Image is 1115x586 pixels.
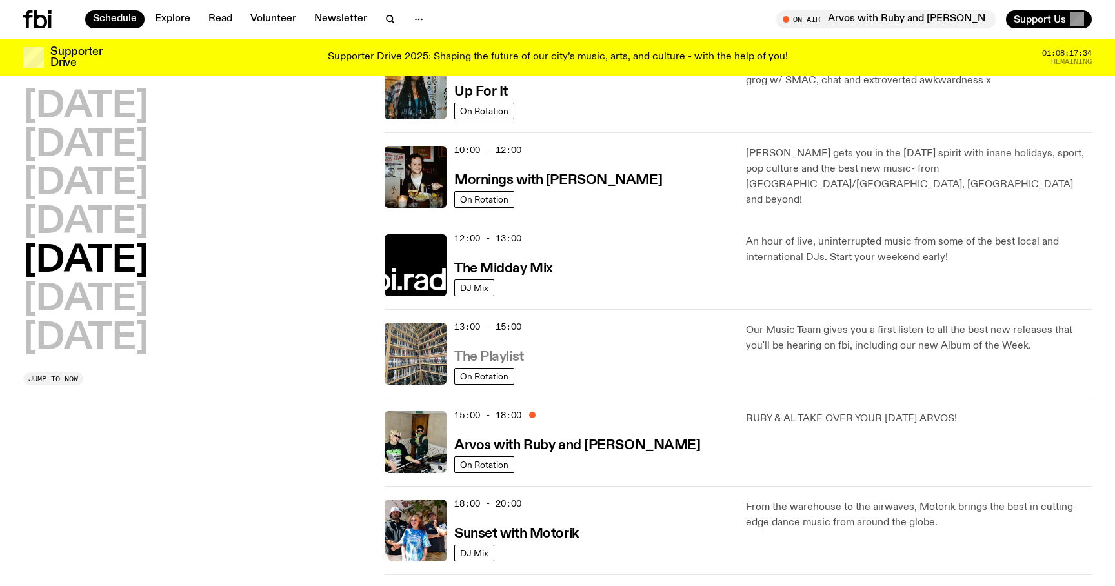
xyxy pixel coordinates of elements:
a: DJ Mix [454,279,494,296]
img: Sam blankly stares at the camera, brightly lit by a camera flash wearing a hat collared shirt and... [385,146,447,208]
h3: Up For It [454,85,508,99]
button: [DATE] [23,321,148,357]
a: On Rotation [454,456,514,473]
span: DJ Mix [460,283,488,292]
button: [DATE] [23,89,148,125]
span: Support Us [1014,14,1066,25]
a: Explore [147,10,198,28]
a: On Rotation [454,103,514,119]
a: Up For It [454,83,508,99]
img: Andrew, Reenie, and Pat stand in a row, smiling at the camera, in dappled light with a vine leafe... [385,500,447,561]
a: Mornings with [PERSON_NAME] [454,171,662,187]
span: On Rotation [460,106,508,116]
p: [PERSON_NAME] gets you in the [DATE] spirit with inane holidays, sport, pop culture and the best ... [746,146,1092,208]
a: Volunteer [243,10,304,28]
span: 15:00 - 18:00 [454,409,521,421]
span: 12:00 - 13:00 [454,232,521,245]
a: The Playlist [454,348,524,364]
span: 18:00 - 20:00 [454,498,521,510]
span: Remaining [1051,58,1092,65]
span: DJ Mix [460,548,488,558]
a: Sunset with Motorik [454,525,579,541]
a: Arvos with Ruby and [PERSON_NAME] [454,436,700,452]
p: An hour of live, uninterrupted music from some of the best local and international DJs. Start you... [746,234,1092,265]
a: On Rotation [454,191,514,208]
button: On AirArvos with Ruby and [PERSON_NAME] [776,10,996,28]
button: [DATE] [23,167,148,203]
a: Read [201,10,240,28]
p: Our Music Team gives you a first listen to all the best new releases that you'll be hearing on fb... [746,323,1092,354]
span: 13:00 - 15:00 [454,321,521,333]
p: RUBY & AL TAKE OVER YOUR [DATE] ARVOS! [746,411,1092,427]
span: 10:00 - 12:00 [454,144,521,156]
span: On Rotation [460,371,508,381]
button: [DATE] [23,128,148,164]
span: Jump to now [28,375,78,382]
span: 01:08:17:34 [1042,50,1092,57]
p: Supporter Drive 2025: Shaping the future of our city’s music, arts, and culture - with the help o... [328,52,788,63]
span: On Rotation [460,460,508,469]
button: [DATE] [23,205,148,241]
h3: Sunset with Motorik [454,527,579,541]
p: From the warehouse to the airwaves, Motorik brings the best in cutting-edge dance music from arou... [746,500,1092,530]
h3: Supporter Drive [50,46,102,68]
a: On Rotation [454,368,514,385]
img: Ruby wears a Collarbones t shirt and pretends to play the DJ decks, Al sings into a pringles can.... [385,411,447,473]
h3: The Midday Mix [454,262,553,276]
img: A corner shot of the fbi music library [385,323,447,385]
h3: Arvos with Ruby and [PERSON_NAME] [454,439,700,452]
button: Jump to now [23,372,83,385]
a: The Midday Mix [454,259,553,276]
button: [DATE] [23,282,148,318]
span: On Rotation [460,194,508,204]
a: DJ Mix [454,545,494,561]
img: Ify - a Brown Skin girl with black braided twists, looking up to the side with her tongue stickin... [385,57,447,119]
a: Schedule [85,10,145,28]
button: [DATE] [23,243,148,279]
h3: Mornings with [PERSON_NAME] [454,174,662,187]
h3: The Playlist [454,350,524,364]
a: Newsletter [306,10,375,28]
button: Support Us [1006,10,1092,28]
